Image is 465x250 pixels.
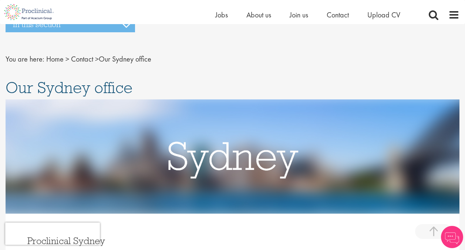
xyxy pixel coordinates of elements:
a: Join us [290,10,308,20]
a: Jobs [215,10,228,20]
a: About us [246,10,271,20]
iframe: reCAPTCHA [5,223,100,245]
a: breadcrumb link to Home [46,54,64,64]
span: > [95,54,99,64]
img: Chatbot [441,226,463,248]
a: Upload CV [367,10,400,20]
span: > [65,54,69,64]
span: Our Sydney office [46,54,151,64]
h3: Proclinical Sydney [27,236,227,246]
a: Contact [327,10,349,20]
span: Our Sydney office [6,78,132,98]
a: breadcrumb link to Contact [71,54,93,64]
span: You are here: [6,54,44,64]
h3: In this section [6,17,135,32]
